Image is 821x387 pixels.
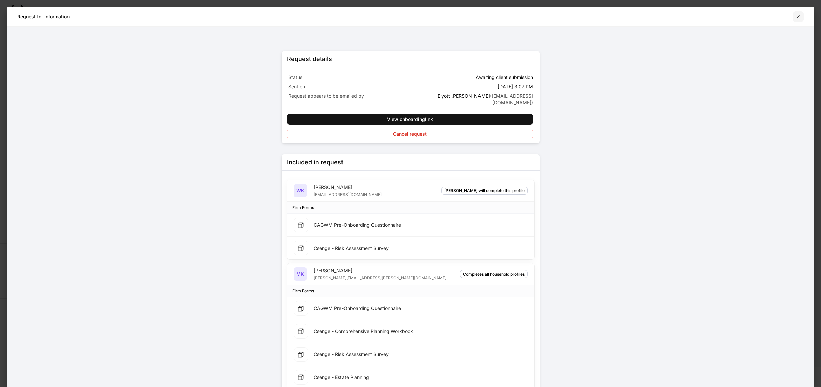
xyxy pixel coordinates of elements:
span: ( [EMAIL_ADDRESS][DOMAIN_NAME] ) [490,93,533,105]
div: Csenge - Estate Planning [314,374,369,381]
button: View onboardinglink [287,114,533,125]
div: Completes all household profiles [463,271,525,277]
div: Csenge - Risk Assessment Survey [314,351,389,358]
div: Firm Forms [292,204,314,211]
div: Request details [287,55,332,63]
div: [PERSON_NAME] will complete this profile [444,187,525,194]
button: Cancel request [287,129,533,139]
div: Csenge - Comprehensive Planning Workbook [314,328,413,335]
h5: WK [296,187,304,194]
p: Elyott [PERSON_NAME] [412,93,533,106]
h5: Request for information [17,13,70,20]
p: Status [288,74,409,81]
div: CAGWM Pre-Onboarding Questionnaire [314,222,401,228]
div: View onboarding link [387,116,433,123]
div: Included in request [287,158,343,166]
div: [EMAIL_ADDRESS][DOMAIN_NAME] [314,191,382,197]
div: Firm Forms [292,288,314,294]
p: Request appears to be emailed by [288,93,409,99]
div: Csenge - Risk Assessment Survey [314,245,389,252]
div: [PERSON_NAME] [314,267,446,274]
p: [DATE] 3:07 PM [498,83,533,90]
div: [PERSON_NAME][EMAIL_ADDRESS][PERSON_NAME][DOMAIN_NAME] [314,274,446,281]
div: [PERSON_NAME] [314,184,382,191]
div: Cancel request [393,131,427,137]
div: CAGWM Pre-Onboarding Questionnaire [314,305,401,312]
p: Sent on [288,83,409,90]
p: Awaiting client submission [476,74,533,81]
h5: MK [296,271,304,277]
